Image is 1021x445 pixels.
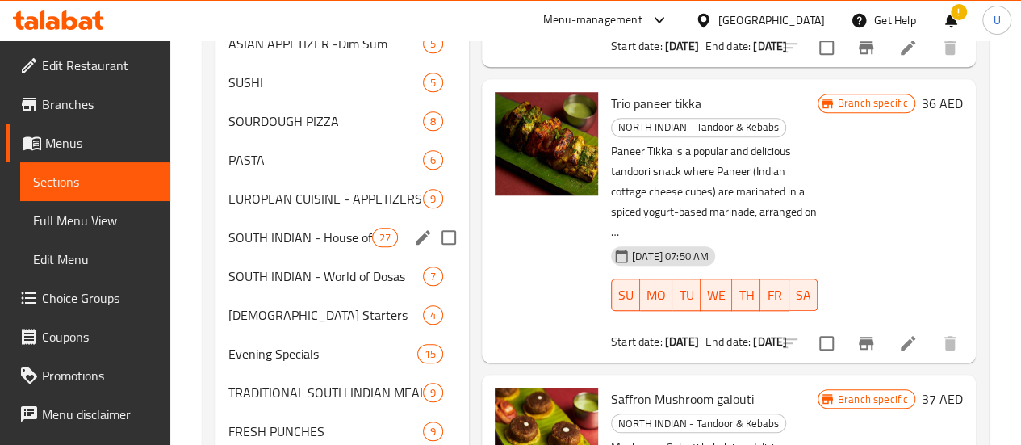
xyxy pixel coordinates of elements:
[373,230,397,246] span: 27
[20,201,170,240] a: Full Menu View
[6,317,170,356] a: Coupons
[423,111,443,131] div: items
[215,218,469,257] div: SOUTH INDIAN - House of Classics27edit
[739,283,754,307] span: TH
[6,124,170,162] a: Menus
[796,283,811,307] span: SA
[679,283,694,307] span: TU
[228,267,423,286] span: SOUTH INDIAN - World of Dosas
[228,422,423,441] span: FRESH PUNCHES
[423,34,443,53] div: items
[424,424,442,439] span: 9
[810,31,843,65] span: Select to update
[665,331,699,352] b: [DATE]
[701,279,732,311] button: WE
[215,373,469,412] div: TRADITIONAL SOUTH INDIAN MEALS9
[847,28,885,67] button: Branch-specific-item
[423,150,443,170] div: items
[228,305,423,325] div: South Indian Starters
[6,46,170,85] a: Edit Restaurant
[45,133,157,153] span: Menus
[42,56,157,75] span: Edit Restaurant
[228,228,372,247] span: SOUTH INDIAN - House of Classics
[831,95,914,111] span: Branch specific
[611,36,663,57] span: Start date:
[767,283,782,307] span: FR
[418,346,442,362] span: 15
[228,34,423,53] span: ASIAN APPETIZER -Dim Sum
[42,327,157,346] span: Coupons
[753,331,787,352] b: [DATE]
[611,414,786,433] div: NORTH INDIAN - Tandoor & Kebabs
[898,334,918,353] a: Edit menu item
[495,92,598,195] img: Trio paneer tikka
[6,279,170,317] a: Choice Groups
[646,283,666,307] span: MO
[707,283,726,307] span: WE
[228,150,423,170] span: PASTA
[42,405,157,424] span: Menu disclaimer
[423,73,443,92] div: items
[424,191,442,207] span: 9
[20,240,170,279] a: Edit Menu
[665,36,699,57] b: [DATE]
[612,118,785,136] span: NORTH INDIAN - Tandoor & Kebabs
[20,162,170,201] a: Sections
[922,388,963,410] h6: 37 AED
[228,73,423,92] span: SUSHI
[423,189,443,208] div: items
[6,395,170,434] a: Menu disclaimer
[612,414,785,433] span: NORTH INDIAN - Tandoor & Kebabs
[611,91,701,115] span: Trio paneer tikka
[33,211,157,230] span: Full Menu View
[931,28,969,67] button: delete
[228,344,417,363] span: Evening Specials
[423,422,443,441] div: items
[423,383,443,402] div: items
[611,141,818,242] p: Paneer Tikka is a popular and delicious tandoori snack where Paneer (Indian cottage cheese cubes)...
[372,228,398,247] div: items
[993,11,1000,29] span: U
[6,356,170,395] a: Promotions
[42,94,157,114] span: Branches
[626,249,715,264] span: [DATE] 07:50 AM
[424,114,442,129] span: 8
[42,288,157,308] span: Choice Groups
[6,85,170,124] a: Branches
[228,111,423,131] span: SOURDOUGH PIZZA
[424,153,442,168] span: 6
[424,385,442,401] span: 9
[228,189,423,208] span: EUROPEAN CUISINE - APPETIZERS
[215,24,469,63] div: ASIAN APPETIZER -Dim Sum5
[732,279,760,311] button: TH
[705,331,751,352] span: End date:
[789,279,818,311] button: SA
[411,225,435,250] button: edit
[810,326,843,360] span: Select to update
[417,344,443,363] div: items
[753,36,787,57] b: [DATE]
[215,63,469,102] div: SUSHI5
[543,10,642,30] div: Menu-management
[611,279,640,311] button: SU
[215,179,469,218] div: EUROPEAN CUISINE - APPETIZERS9
[424,308,442,323] span: 4
[215,141,469,179] div: PASTA6
[424,75,442,90] span: 5
[424,36,442,52] span: 5
[423,305,443,325] div: items
[672,279,701,311] button: TU
[898,38,918,57] a: Edit menu item
[228,383,423,402] span: TRADITIONAL SOUTH INDIAN MEALS
[760,279,789,311] button: FR
[42,366,157,385] span: Promotions
[423,267,443,286] div: items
